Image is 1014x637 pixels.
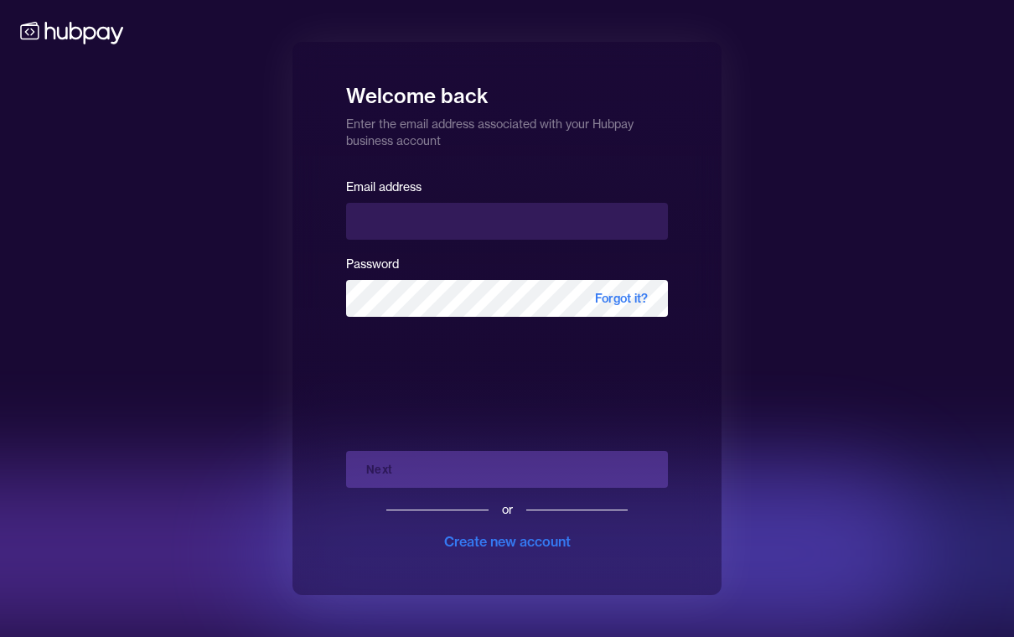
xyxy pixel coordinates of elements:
h1: Welcome back [346,72,668,109]
p: Enter the email address associated with your Hubpay business account [346,109,668,149]
div: Create new account [444,531,571,552]
div: or [502,501,513,518]
span: Forgot it? [575,280,668,317]
label: Email address [346,179,422,194]
label: Password [346,256,399,272]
